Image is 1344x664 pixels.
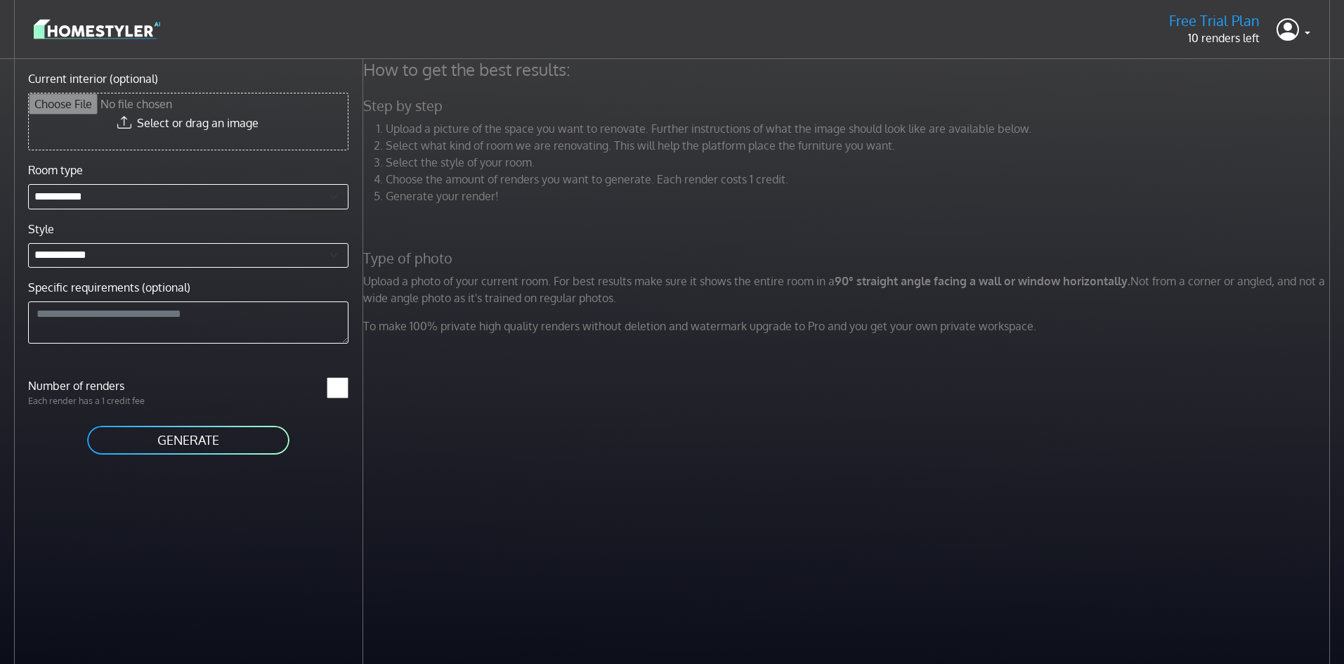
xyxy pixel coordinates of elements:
img: logo-3de290ba35641baa71223ecac5eacb59cb85b4c7fdf211dc9aaecaaee71ea2f8.svg [34,17,160,41]
label: Current interior (optional) [28,70,158,87]
h5: Step by step [355,97,1343,115]
li: Generate your render! [386,188,1334,204]
h5: Free Trial Plan [1169,12,1260,30]
li: Select what kind of room we are renovating. This will help the platform place the furniture you w... [386,137,1334,154]
button: GENERATE [86,424,291,456]
strong: 90° straight angle facing a wall or window horizontally. [835,274,1130,288]
label: Style [28,221,54,237]
h5: Type of photo [355,249,1343,267]
p: To make 100% private high quality renders without deletion and watermark upgrade to Pro and you g... [355,318,1343,334]
label: Specific requirements (optional) [28,279,190,296]
p: Upload a photo of your current room. For best results make sure it shows the entire room in a Not... [355,273,1343,306]
label: Number of renders [20,377,188,394]
label: Room type [28,162,83,178]
p: Each render has a 1 credit fee [20,394,188,408]
h4: How to get the best results: [355,59,1343,80]
li: Select the style of your room. [386,154,1334,171]
li: Choose the amount of renders you want to generate. Each render costs 1 credit. [386,171,1334,188]
li: Upload a picture of the space you want to renovate. Further instructions of what the image should... [386,120,1334,137]
p: 10 renders left [1169,30,1260,46]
